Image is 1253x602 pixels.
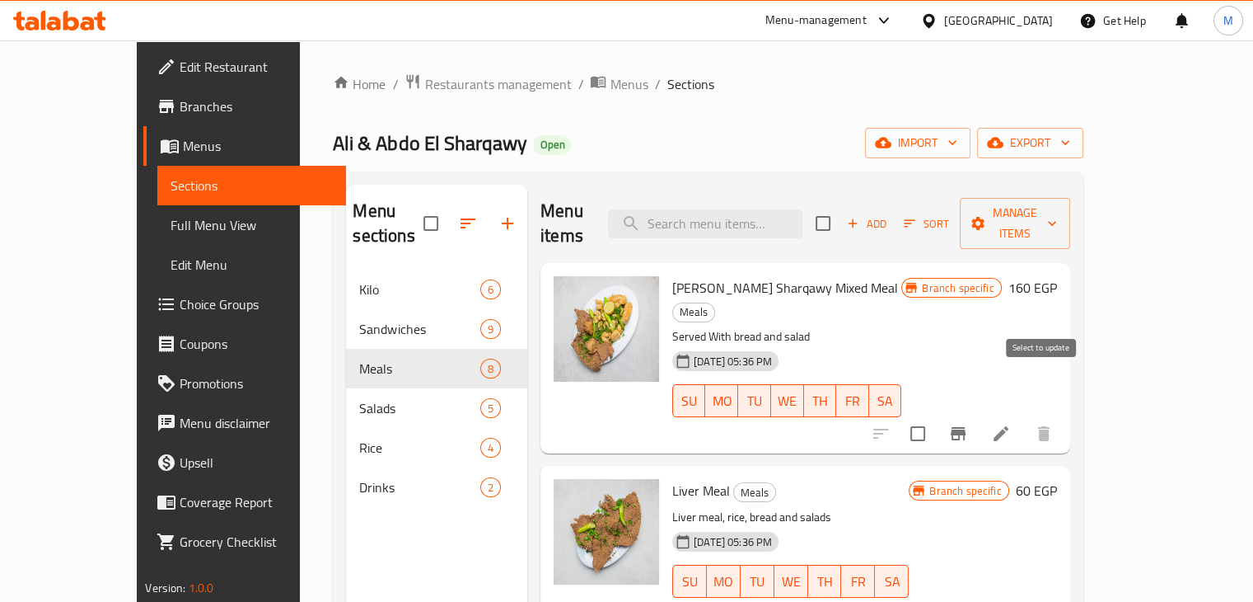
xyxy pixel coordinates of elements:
[480,319,501,339] div: items
[346,388,527,428] div: Salads5
[673,303,714,322] span: Meals
[359,438,479,458] span: Rice
[180,492,333,512] span: Coverage Report
[143,482,346,522] a: Coverage Report
[143,47,346,87] a: Edit Restaurant
[480,438,501,458] div: items
[353,199,423,248] h2: Menu sections
[654,74,660,94] li: /
[481,440,500,456] span: 4
[359,359,479,379] span: Meals
[481,322,500,337] span: 9
[481,282,500,298] span: 6
[745,389,764,413] span: TU
[747,570,768,594] span: TU
[848,570,868,594] span: FR
[836,384,869,417] button: FR
[577,74,583,94] li: /
[143,324,346,364] a: Coupons
[771,384,804,417] button: WE
[610,74,648,94] span: Menus
[346,428,527,468] div: Rice4
[481,361,500,377] span: 8
[960,198,1070,249] button: Manage items
[180,532,333,552] span: Grocery Checklist
[713,570,734,594] span: MO
[488,204,527,243] button: Add section
[1024,414,1064,454] button: delete
[414,206,448,241] span: Select all sections
[333,73,1082,95] nav: breadcrumb
[143,87,346,126] a: Branches
[876,389,895,413] span: SA
[554,276,659,382] img: Ali El Sharqawy Mixed Meal
[359,280,479,299] span: Kilo
[346,263,527,514] nav: Menu sections
[533,135,571,155] div: Open
[765,11,867,31] div: Menu-management
[480,280,501,299] div: items
[1016,479,1057,502] h6: 60 EGP
[359,477,479,497] span: Drinks
[171,215,333,235] span: Full Menu View
[741,565,774,598] button: TU
[448,204,488,243] span: Sort sections
[881,570,902,594] span: SA
[778,389,797,413] span: WE
[734,483,775,502] span: Meals
[923,483,1008,499] span: Branch specific
[840,211,893,237] button: Add
[481,480,500,496] span: 2
[990,133,1070,153] span: export
[333,125,526,162] span: Ali & Abdo El Sharqawy
[143,522,346,562] a: Grocery Checklist
[480,477,501,497] div: items
[157,245,346,285] a: Edit Menu
[180,294,333,314] span: Choice Groups
[878,133,957,153] span: import
[346,270,527,309] div: Kilo6
[392,74,398,94] li: /
[680,570,700,594] span: SU
[1223,12,1233,30] span: M
[424,74,571,94] span: Restaurants management
[608,209,802,238] input: search
[540,199,588,248] h2: Menu items
[904,214,949,233] span: Sort
[893,211,960,237] span: Sort items
[157,166,346,205] a: Sections
[590,73,648,95] a: Menus
[346,468,527,507] div: Drinks2
[157,205,346,245] a: Full Menu View
[680,389,699,413] span: SU
[672,507,909,528] p: Liver meal, rice, bread and salads
[189,577,214,599] span: 1.0.0
[359,398,479,418] div: Salads
[705,384,738,417] button: MO
[359,319,479,339] div: Sandwiches
[712,389,732,413] span: MO
[944,12,1053,30] div: [GEOGRAPHIC_DATA]
[687,354,778,369] span: [DATE] 05:36 PM
[180,57,333,77] span: Edit Restaurant
[977,128,1083,158] button: export
[707,565,741,598] button: MO
[841,565,875,598] button: FR
[533,138,571,152] span: Open
[346,349,527,388] div: Meals8
[865,128,970,158] button: import
[672,384,705,417] button: SU
[672,478,730,503] span: Liver Meal
[171,255,333,275] span: Edit Menu
[844,214,889,233] span: Add
[815,570,835,594] span: TH
[346,309,527,349] div: Sandwiches9
[843,389,863,413] span: FR
[143,403,346,443] a: Menu disclaimer
[183,136,333,156] span: Menus
[143,443,346,482] a: Upsell
[145,577,185,599] span: Version:
[143,285,346,324] a: Choice Groups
